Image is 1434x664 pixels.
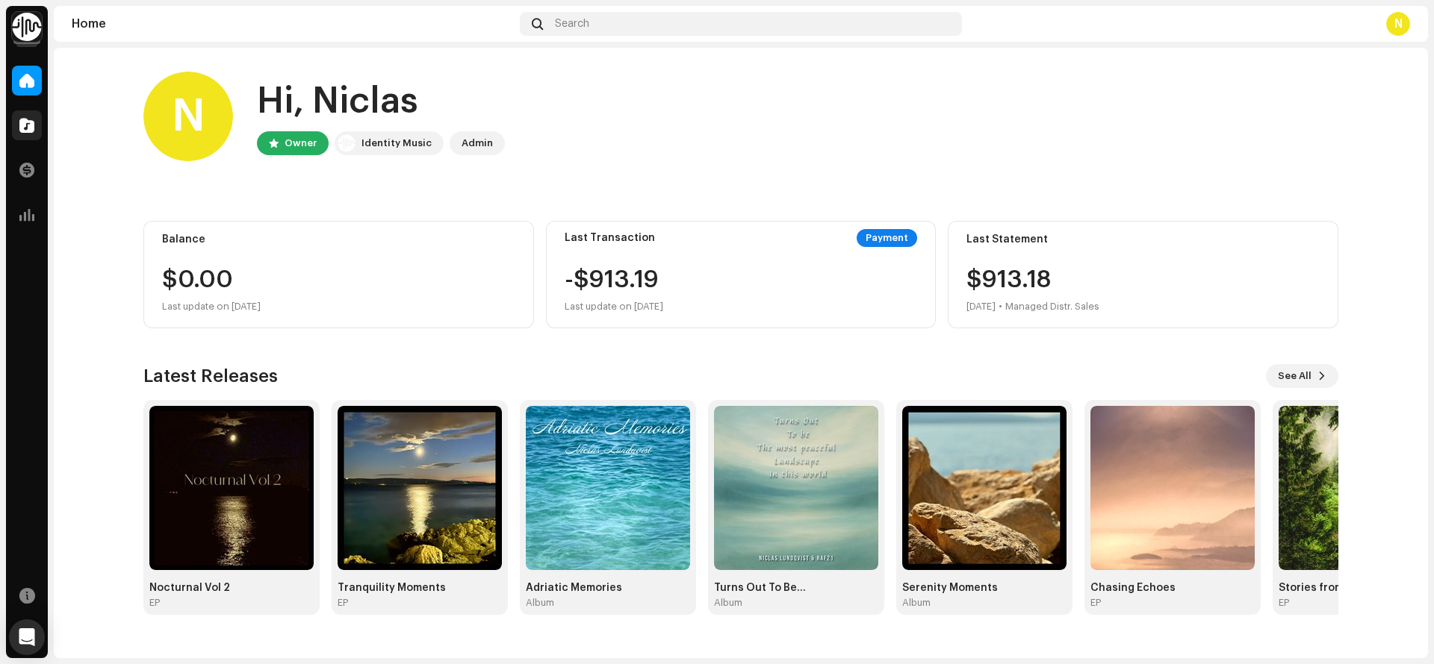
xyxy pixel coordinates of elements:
[526,597,554,609] div: Album
[714,582,878,594] div: Turns Out To Be...
[565,298,663,316] div: Last update on [DATE]
[72,18,514,30] div: Home
[526,582,690,594] div: Adriatic Memories
[526,406,690,570] img: e5140f7f-e911-400f-8f01-6a32ab0e3d1b
[149,582,314,594] div: Nocturnal Vol 2
[1278,361,1312,391] span: See All
[12,12,42,42] img: 0f74c21f-6d1c-4dbc-9196-dbddad53419e
[966,298,996,316] div: [DATE]
[162,298,515,316] div: Last update on [DATE]
[902,582,1067,594] div: Serenity Moments
[257,78,505,125] div: Hi, Niclas
[948,221,1338,328] re-o-card-value: Last Statement
[149,597,160,609] div: EP
[1090,406,1255,570] img: e233241d-1a87-449e-9fb7-655276b24e4d
[143,221,534,328] re-o-card-value: Balance
[338,134,356,152] img: 0f74c21f-6d1c-4dbc-9196-dbddad53419e
[1386,12,1410,36] div: N
[565,232,655,244] div: Last Transaction
[555,18,589,30] span: Search
[338,582,502,594] div: Tranquility Moments
[1090,597,1101,609] div: EP
[857,229,917,247] div: Payment
[462,134,493,152] div: Admin
[162,234,515,245] div: Balance
[143,72,233,161] div: N
[338,406,502,570] img: d74a3ed2-cf05-4263-9546-57a4b59e177f
[338,597,348,609] div: EP
[714,406,878,570] img: 2347ffd8-a896-4cd4-900d-45e940ff5495
[714,597,742,609] div: Album
[1279,597,1289,609] div: EP
[9,619,45,655] div: Open Intercom Messenger
[149,406,314,570] img: 6856d033-ef9a-4bd7-be45-1a5a9296d3e3
[143,364,278,388] h3: Latest Releases
[999,298,1002,316] div: •
[1090,582,1255,594] div: Chasing Echoes
[285,134,317,152] div: Owner
[361,134,432,152] div: Identity Music
[1266,364,1338,388] button: See All
[966,234,1320,245] div: Last Statement
[902,406,1067,570] img: c14f6871-95d0-4d90-b7e1-7a691d793fc3
[902,597,931,609] div: Album
[1005,298,1099,316] div: Managed Distr. Sales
